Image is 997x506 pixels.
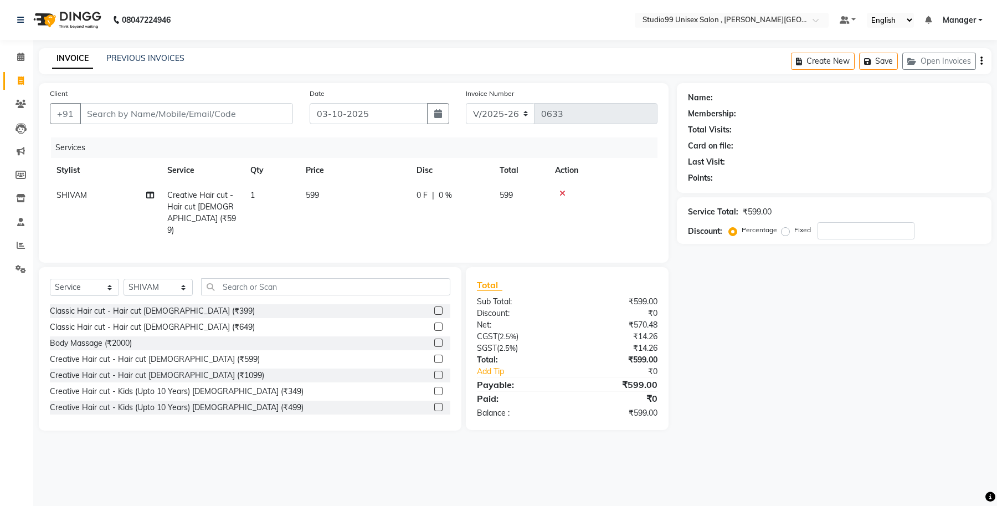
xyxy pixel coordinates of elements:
span: Total [477,279,502,291]
div: ( ) [469,343,567,354]
div: Paid: [469,392,567,405]
button: Save [859,53,898,70]
div: Creative Hair cut - Kids (Upto 10 Years) [DEMOGRAPHIC_DATA] (₹499) [50,402,304,413]
div: Card on file: [688,140,733,152]
label: Percentage [742,225,777,235]
span: CGST [477,331,497,341]
div: ₹0 [583,366,665,377]
div: ₹599.00 [743,206,772,218]
th: Action [548,158,657,183]
span: SGST [477,343,497,353]
div: ₹599.00 [567,407,666,419]
label: Invoice Number [466,89,514,99]
div: Discount: [688,226,722,237]
input: Search or Scan [201,278,450,295]
div: Discount: [469,308,567,319]
div: ₹570.48 [567,319,666,331]
img: logo [28,4,104,35]
span: 1 [250,190,255,200]
span: 0 F [417,190,428,201]
input: Search by Name/Mobile/Email/Code [80,103,293,124]
div: ₹599.00 [567,354,666,366]
div: Net: [469,319,567,331]
span: | [432,190,434,201]
div: Creative Hair cut - Kids (Upto 10 Years) [DEMOGRAPHIC_DATA] (₹349) [50,386,304,397]
div: Services [51,137,666,158]
button: Create New [791,53,855,70]
div: Creative Hair cut - Hair cut [DEMOGRAPHIC_DATA] (₹1099) [50,370,264,381]
span: 0 % [439,190,452,201]
th: Price [299,158,410,183]
th: Stylist [50,158,161,183]
button: +91 [50,103,81,124]
button: Open Invoices [902,53,976,70]
div: ₹14.26 [567,331,666,343]
a: INVOICE [52,49,93,69]
div: ( ) [469,331,567,343]
div: Payable: [469,378,567,391]
span: SHIVAM [56,190,87,200]
span: 599 [500,190,513,200]
div: ₹0 [567,308,666,319]
th: Disc [410,158,493,183]
th: Qty [244,158,299,183]
div: Last Visit: [688,156,725,168]
div: Balance : [469,407,567,419]
b: 08047224946 [122,4,171,35]
div: Membership: [688,108,736,120]
div: Classic Hair cut - Hair cut [DEMOGRAPHIC_DATA] (₹399) [50,305,255,317]
div: ₹599.00 [567,378,666,391]
div: Name: [688,92,713,104]
div: Body Massage (₹2000) [50,338,132,349]
a: PREVIOUS INVOICES [106,53,184,63]
label: Client [50,89,68,99]
label: Date [310,89,325,99]
div: Sub Total: [469,296,567,308]
span: 599 [306,190,319,200]
div: ₹599.00 [567,296,666,308]
div: ₹0 [567,392,666,405]
label: Fixed [794,225,811,235]
div: Total Visits: [688,124,732,136]
div: Service Total: [688,206,738,218]
span: Creative Hair cut - Hair cut [DEMOGRAPHIC_DATA] (₹599) [167,190,236,235]
span: Manager [943,14,976,26]
div: Classic Hair cut - Hair cut [DEMOGRAPHIC_DATA] (₹649) [50,321,255,333]
th: Total [493,158,548,183]
div: Points: [688,172,713,184]
div: Total: [469,354,567,366]
th: Service [161,158,244,183]
div: Creative Hair cut - Hair cut [DEMOGRAPHIC_DATA] (₹599) [50,354,260,365]
span: 2.5% [500,332,516,341]
div: ₹14.26 [567,343,666,354]
a: Add Tip [469,366,584,377]
span: 2.5% [499,344,516,352]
